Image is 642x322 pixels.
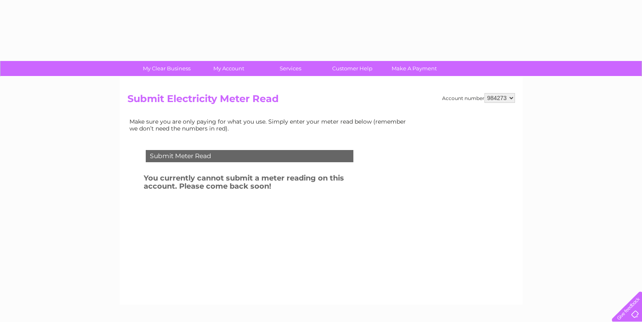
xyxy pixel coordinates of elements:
td: Make sure you are only paying for what you use. Simply enter your meter read below (remember we d... [127,116,412,133]
a: My Account [195,61,262,76]
h3: You currently cannot submit a meter reading on this account. Please come back soon! [144,172,375,195]
a: My Clear Business [133,61,200,76]
div: Submit Meter Read [146,150,353,162]
a: Customer Help [319,61,386,76]
a: Make A Payment [381,61,448,76]
div: Account number [442,93,515,103]
h2: Submit Electricity Meter Read [127,93,515,109]
a: Services [257,61,324,76]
